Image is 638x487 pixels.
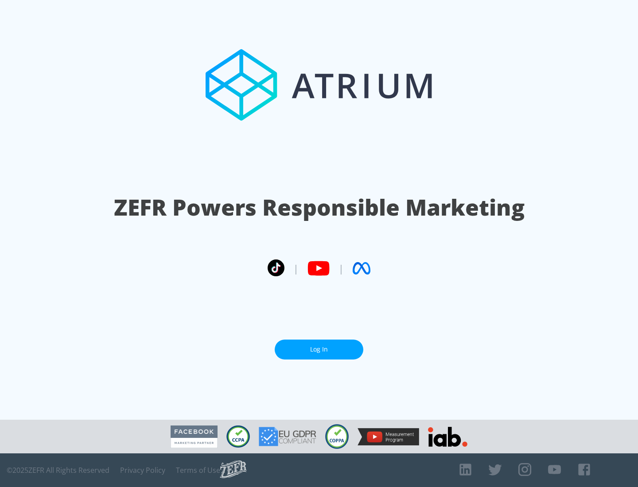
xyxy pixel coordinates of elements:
img: GDPR Compliant [259,427,316,446]
a: Log In [275,340,363,359]
img: CCPA Compliant [226,425,250,448]
img: COPPA Compliant [325,424,349,449]
img: Facebook Marketing Partner [171,425,218,448]
span: | [338,262,344,275]
a: Terms of Use [176,466,220,475]
img: IAB [428,427,467,447]
h1: ZEFR Powers Responsible Marketing [114,192,525,223]
span: © 2025 ZEFR All Rights Reserved [7,466,109,475]
span: | [293,262,299,275]
a: Privacy Policy [120,466,165,475]
img: YouTube Measurement Program [358,428,419,445]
